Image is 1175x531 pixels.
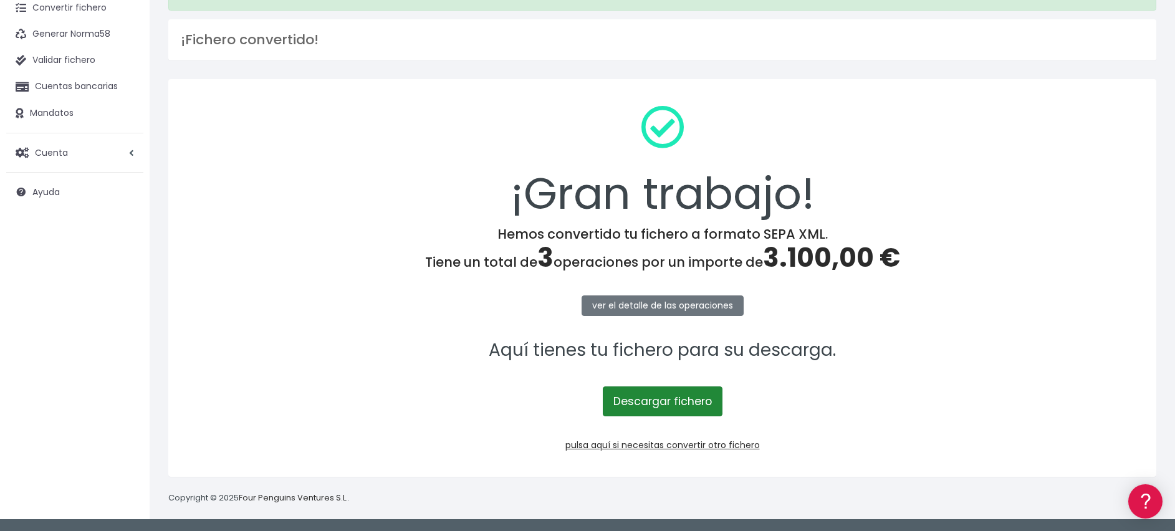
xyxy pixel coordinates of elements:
span: Cuenta [35,146,68,158]
span: 3.100,00 € [763,239,900,276]
a: Ayuda [6,179,143,205]
a: Validar fichero [6,47,143,74]
a: Mandatos [6,100,143,127]
div: Facturación [12,247,237,259]
div: Convertir ficheros [12,138,237,150]
a: Información general [12,106,237,125]
div: ¡Gran trabajo! [185,95,1140,226]
a: Generar Norma58 [6,21,143,47]
a: Problemas habituales [12,177,237,196]
a: Videotutoriales [12,196,237,216]
a: Descargar fichero [603,386,722,416]
span: Ayuda [32,186,60,198]
div: Información general [12,87,237,98]
a: POWERED BY ENCHANT [171,359,240,371]
h4: Hemos convertido tu fichero a formato SEPA XML. Tiene un total de operaciones por un importe de [185,226,1140,274]
p: Aquí tienes tu fichero para su descarga. [185,337,1140,365]
button: Contáctanos [12,333,237,355]
a: pulsa aquí si necesitas convertir otro fichero [565,439,760,451]
div: Programadores [12,299,237,311]
h3: ¡Fichero convertido! [181,32,1144,48]
a: Formatos [12,158,237,177]
a: API [12,318,237,338]
a: Cuentas bancarias [6,74,143,100]
a: ver el detalle de las operaciones [582,295,744,316]
span: 3 [537,239,554,276]
a: Four Penguins Ventures S.L. [239,492,348,504]
a: Cuenta [6,140,143,166]
p: Copyright © 2025 . [168,492,350,505]
a: General [12,267,237,287]
a: Perfiles de empresas [12,216,237,235]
